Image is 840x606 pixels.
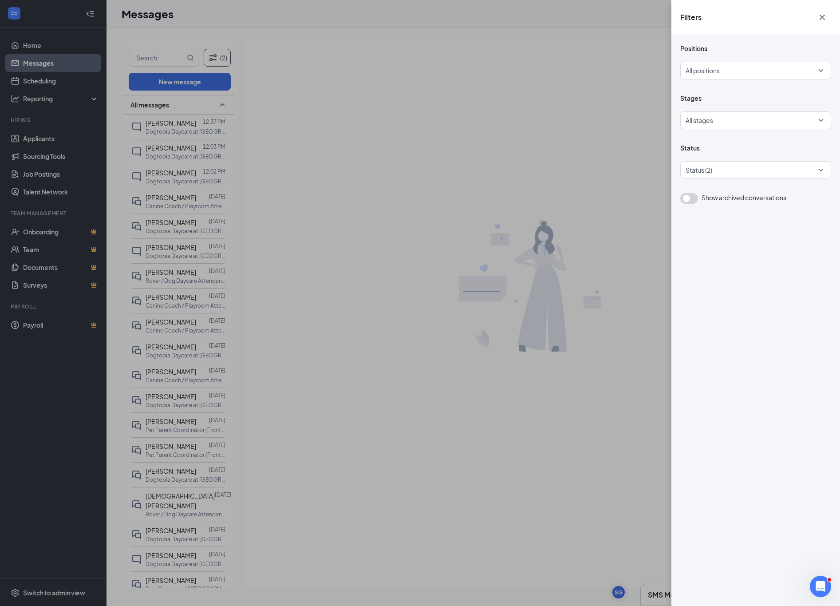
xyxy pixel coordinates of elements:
iframe: Intercom live chat [810,576,831,597]
button: Cross [813,9,831,26]
span: Status [680,143,831,152]
svg: Cross [817,12,828,23]
span: Stages [680,94,831,103]
h5: Filters [680,12,702,22]
span: Positions [680,44,831,53]
span: Show archived conversations [702,193,786,202]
